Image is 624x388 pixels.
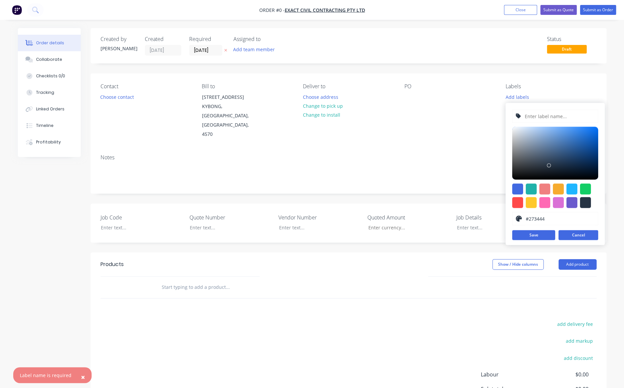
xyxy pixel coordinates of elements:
[18,51,81,68] button: Collaborate
[540,5,577,15] button: Submit as Quote
[36,106,64,112] div: Linked Orders
[580,5,616,15] button: Submit as Order
[512,197,523,208] div: #ff4949
[559,259,597,270] button: Add product
[101,154,597,161] div: Notes
[161,281,294,294] input: Start typing to add a product...
[36,90,54,96] div: Tracking
[299,110,344,119] button: Change to install
[233,36,300,42] div: Assigned to
[202,83,292,90] div: Bill to
[512,230,555,240] button: Save
[539,370,588,378] span: $0.00
[145,36,181,42] div: Created
[36,40,64,46] div: Order details
[18,84,81,101] button: Tracking
[101,83,191,90] div: Contact
[561,353,597,362] button: add discount
[580,197,591,208] div: #273444
[562,336,597,345] button: add markup
[299,92,342,101] button: Choose address
[566,197,577,208] div: #6a5acd
[20,372,71,379] div: Label name is required
[259,7,285,13] span: Order #0 -
[547,45,587,53] span: Draft
[36,139,61,145] div: Profitability
[506,83,596,90] div: Labels
[526,183,537,194] div: #20b2aa
[18,68,81,84] button: Checklists 0/0
[299,101,346,110] button: Change to pick up
[101,45,137,52] div: [PERSON_NAME]
[404,83,495,90] div: PO
[202,93,257,102] div: [STREET_ADDRESS]
[554,320,597,329] button: add delivery fee
[559,230,598,240] button: Cancel
[285,7,365,13] a: Exact Civil Contracting Pty Ltd
[492,259,544,270] button: Show / Hide columns
[233,45,278,54] button: Add team member
[303,83,394,90] div: Deliver to
[36,57,62,62] div: Collaborate
[553,197,564,208] div: #da70d6
[18,35,81,51] button: Order details
[18,117,81,134] button: Timeline
[202,102,257,139] div: KYBONG, [GEOGRAPHIC_DATA], [GEOGRAPHIC_DATA], 4570
[363,223,450,233] input: Enter currency...
[278,213,361,221] label: Vendor Number
[526,197,537,208] div: #ffc82c
[539,197,550,208] div: #ff69b4
[189,213,272,221] label: Quote Number
[229,45,278,54] button: Add team member
[12,5,22,15] img: Factory
[36,73,65,79] div: Checklists 0/0
[566,183,577,194] div: #1fb6ff
[481,370,540,378] span: Labour
[189,36,226,42] div: Required
[36,123,54,129] div: Timeline
[196,92,263,139] div: [STREET_ADDRESS]KYBONG, [GEOGRAPHIC_DATA], [GEOGRAPHIC_DATA], 4570
[367,213,450,221] label: Quoted Amount
[81,372,85,382] span: ×
[504,5,537,15] button: Close
[18,134,81,150] button: Profitability
[553,183,564,194] div: #f6ab2f
[101,213,183,221] label: Job Code
[580,183,591,194] div: #13ce66
[547,36,597,42] div: Status
[456,213,539,221] label: Job Details
[539,183,550,194] div: #f08080
[524,110,595,122] input: Enter label name...
[97,92,137,101] button: Choose contact
[502,92,532,101] button: Add labels
[512,183,523,194] div: #4169e1
[101,36,137,42] div: Created by
[74,369,92,385] button: Close
[101,260,124,268] div: Products
[18,101,81,117] button: Linked Orders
